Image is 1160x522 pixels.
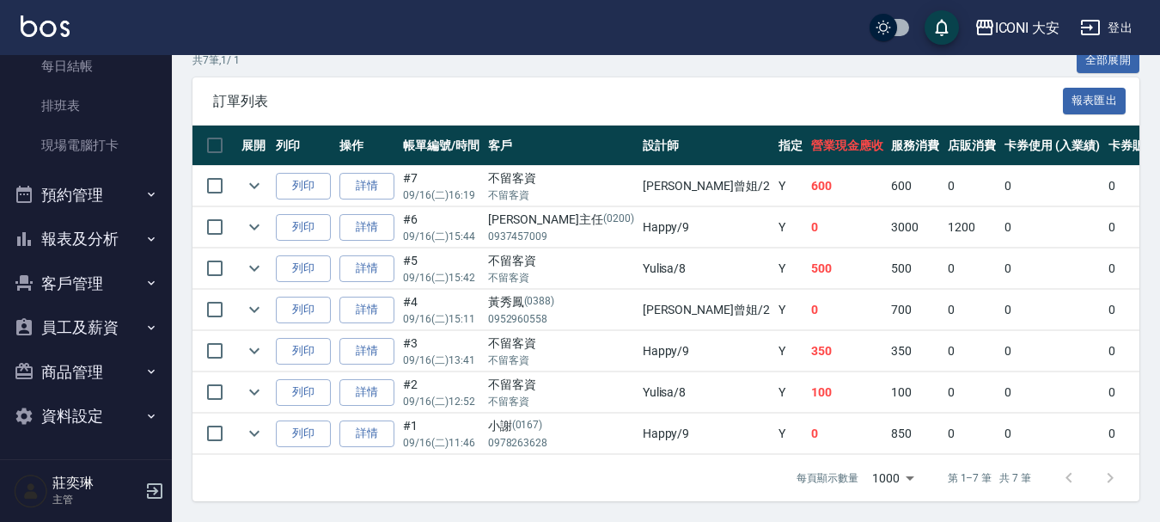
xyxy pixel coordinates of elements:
td: 350 [887,331,943,372]
td: 3000 [887,207,943,248]
td: #7 [399,166,484,206]
p: 09/16 (二) 11:46 [403,435,479,451]
td: 0 [1000,290,1104,330]
th: 設計師 [638,126,774,166]
button: expand row [241,421,267,446]
th: 服務消費 [887,126,943,166]
p: 0978263628 [488,435,634,451]
h5: 莊奕琳 [52,475,140,492]
a: 報表匯出 [1063,92,1126,108]
img: Logo [21,15,70,37]
p: 0952960558 [488,311,634,327]
p: 第 1–7 筆 共 7 筆 [948,470,1031,486]
td: [PERSON_NAME]曾姐 /2 [638,290,774,330]
th: 列印 [272,126,335,166]
th: 指定 [774,126,807,166]
a: 詳情 [339,214,394,241]
td: [PERSON_NAME]曾姐 /2 [638,166,774,206]
button: 報表匯出 [1063,88,1126,114]
button: 列印 [276,338,331,365]
p: (0167) [512,417,543,435]
p: 09/16 (二) 12:52 [403,394,479,409]
td: Y [774,249,807,289]
div: 不留客資 [488,252,634,270]
th: 展開 [237,126,272,166]
button: 登出 [1073,12,1139,44]
td: 100 [807,372,888,413]
td: Yulisa /8 [638,249,774,289]
td: 0 [1000,166,1104,206]
p: 09/16 (二) 13:41 [403,353,479,368]
button: expand row [241,379,267,405]
a: 詳情 [339,255,394,282]
td: #1 [399,414,484,454]
button: 列印 [276,421,331,447]
td: 0 [1000,414,1104,454]
td: 700 [887,290,943,330]
td: 850 [887,414,943,454]
th: 卡券使用 (入業績) [1000,126,1104,166]
a: 排班表 [7,86,165,126]
p: 共 7 筆, 1 / 1 [192,52,240,68]
div: 不留客資 [488,376,634,394]
td: Y [774,331,807,372]
td: #2 [399,372,484,413]
td: 600 [887,166,943,206]
button: 列印 [276,297,331,323]
button: 列印 [276,379,331,406]
p: 不留客資 [488,270,634,286]
img: Person [14,474,48,508]
button: 列印 [276,255,331,282]
a: 詳情 [339,421,394,447]
td: #6 [399,207,484,248]
p: (0200) [603,211,634,229]
button: expand row [241,338,267,364]
button: expand row [241,297,267,322]
div: 1000 [865,455,920,501]
div: 不留客資 [488,169,634,187]
td: 500 [887,249,943,289]
button: expand row [241,255,267,281]
td: 0 [807,207,888,248]
th: 帳單編號/時間 [399,126,484,166]
a: 現場電腦打卡 [7,126,165,165]
div: 小謝 [488,417,634,435]
p: 主管 [52,492,140,507]
td: Y [774,414,807,454]
td: 0 [943,372,1000,413]
button: 全部展開 [1077,47,1140,74]
td: 0 [807,414,888,454]
td: 0 [943,249,1000,289]
td: #5 [399,249,484,289]
td: 0 [1000,249,1104,289]
td: Y [774,207,807,248]
th: 店販消費 [943,126,1000,166]
td: 100 [887,372,943,413]
div: 黃秀鳳 [488,293,634,311]
th: 營業現金應收 [807,126,888,166]
td: 0 [1000,331,1104,372]
td: 1200 [943,207,1000,248]
p: 不留客資 [488,187,634,203]
p: 不留客資 [488,394,634,409]
a: 詳情 [339,297,394,323]
p: 09/16 (二) 15:42 [403,270,479,286]
p: 不留客資 [488,353,634,368]
td: 0 [807,290,888,330]
td: 600 [807,166,888,206]
td: Y [774,166,807,206]
div: ICONI 大安 [995,17,1060,39]
button: 員工及薪資 [7,305,165,350]
a: 詳情 [339,338,394,365]
p: 每頁顯示數量 [797,470,858,486]
p: (0388) [524,293,555,311]
button: 列印 [276,173,331,200]
td: 500 [807,249,888,289]
td: 0 [943,414,1000,454]
td: #3 [399,331,484,372]
th: 客戶 [484,126,638,166]
a: 每日結帳 [7,46,165,86]
td: Y [774,290,807,330]
button: 商品管理 [7,350,165,395]
a: 詳情 [339,173,394,200]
